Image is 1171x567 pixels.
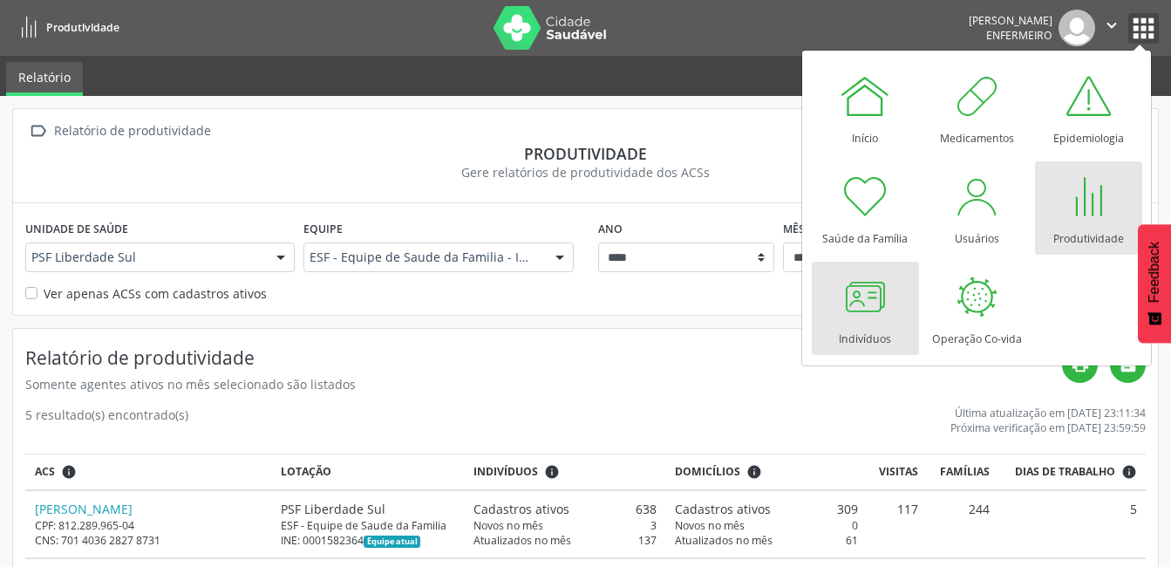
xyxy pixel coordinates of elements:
[1102,16,1121,35] i: 
[35,501,133,517] a: [PERSON_NAME]
[544,464,560,480] i: <div class="text-left"> <div> <strong>Cadastros ativos:</strong> Cadastros que estão vinculados a...
[473,518,543,533] span: Novos no mês
[303,215,343,243] label: Equipe
[25,215,128,243] label: Unidade de saúde
[364,536,420,548] span: Esta é a equipe atual deste Agente
[812,161,919,255] a: Saúde da Família
[473,500,657,518] div: 638
[923,161,1031,255] a: Usuários
[928,490,999,558] td: 244
[783,215,805,243] label: Mês
[746,464,762,480] i: <div class="text-left"> <div> <strong>Cadastros ativos:</strong> Cadastros que estão vinculados a...
[1121,464,1137,480] i: Dias em que o(a) ACS fez pelo menos uma visita, ou ficha de cadastro individual ou cadastro domic...
[986,28,1052,43] span: Enfermeiro
[25,144,1146,163] div: Produtividade
[969,13,1052,28] div: [PERSON_NAME]
[51,119,214,144] div: Relatório de produtividade
[598,215,623,243] label: Ano
[46,20,119,35] span: Produtividade
[1138,224,1171,343] button: Feedback - Mostrar pesquisa
[868,490,928,558] td: 117
[44,284,267,303] label: Ver apenas ACSs com cadastros ativos
[31,249,259,266] span: PSF Liberdade Sul
[61,464,77,480] i: ACSs que estiveram vinculados a uma UBS neste período, mesmo sem produtividade.
[35,518,263,533] div: CPF: 812.289.965-04
[812,262,919,355] a: Indivíduos
[868,454,928,490] th: Visitas
[272,454,465,490] th: Lotação
[950,420,1146,435] div: Próxima verificação em [DATE] 23:59:59
[950,406,1146,420] div: Última atualização em [DATE] 23:11:34
[281,518,455,533] div: ESF - Equipe de Saude da Familia
[473,533,571,548] span: Atualizados no mês
[25,119,51,144] i: 
[25,119,214,144] a:  Relatório de produtividade
[998,490,1146,558] td: 5
[675,464,740,480] span: Domicílios
[281,533,455,548] div: INE: 0001582364
[25,163,1146,181] div: Gere relatórios de produtividade dos ACSs
[675,518,745,533] span: Novos no mês
[473,464,538,480] span: Indivíduos
[310,249,537,266] span: ESF - Equipe de Saude da Familia - INE: 0001582364
[25,406,188,435] div: 5 resultado(s) encontrado(s)
[1035,61,1142,154] a: Epidemiologia
[1147,242,1162,303] span: Feedback
[1015,464,1115,480] span: Dias de trabalho
[473,500,569,518] span: Cadastros ativos
[923,61,1031,154] a: Medicamentos
[35,464,55,480] span: ACS
[1095,10,1128,46] button: 
[25,347,1062,369] h4: Relatório de produtividade
[928,454,999,490] th: Famílias
[1035,161,1142,255] a: Produtividade
[1128,13,1159,44] button: apps
[473,533,657,548] div: 137
[675,500,858,518] div: 309
[675,533,773,548] span: Atualizados no mês
[812,61,919,154] a: Início
[675,518,858,533] div: 0
[281,500,455,518] div: PSF Liberdade Sul
[12,13,119,42] a: Produtividade
[923,262,1031,355] a: Operação Co-vida
[6,62,83,96] a: Relatório
[1059,10,1095,46] img: img
[473,518,657,533] div: 3
[675,500,771,518] span: Cadastros ativos
[675,533,858,548] div: 61
[25,375,1062,393] div: Somente agentes ativos no mês selecionado são listados
[35,533,263,548] div: CNS: 701 4036 2827 8731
